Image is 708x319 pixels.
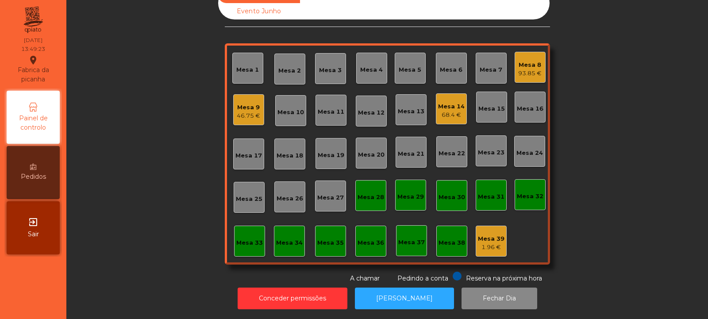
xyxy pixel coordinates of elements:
div: Mesa 23 [478,148,504,157]
div: Mesa 29 [397,192,424,201]
button: Fechar Dia [462,288,537,309]
div: Mesa 33 [236,238,263,247]
div: Mesa 9 [237,103,260,112]
span: Pedidos [21,172,46,181]
span: Pedindo a conta [397,274,448,282]
div: Mesa 17 [235,151,262,160]
div: Mesa 16 [517,104,543,113]
span: Sair [28,230,39,239]
div: Mesa 20 [358,150,385,159]
div: Mesa 10 [277,108,304,117]
div: Mesa 5 [399,65,421,74]
div: Mesa 12 [358,108,385,117]
div: Mesa 39 [478,234,504,243]
div: Mesa 34 [276,238,303,247]
div: Mesa 11 [318,108,344,116]
div: Mesa 6 [440,65,462,74]
div: 1.96 € [478,243,504,252]
div: Mesa 3 [319,66,342,75]
div: [DATE] [24,36,42,44]
i: location_on [28,55,38,65]
div: 68.4 € [438,111,465,119]
i: exit_to_app [28,217,38,227]
div: Evento Junho [218,3,300,19]
div: Mesa 30 [439,193,465,202]
div: Mesa 22 [439,149,465,158]
div: Mesa 15 [478,104,505,113]
div: 93.85 € [518,69,542,78]
div: Mesa 36 [358,238,384,247]
div: Mesa 14 [438,102,465,111]
div: Mesa 4 [360,65,383,74]
div: Mesa 7 [480,65,502,74]
div: Mesa 25 [236,195,262,204]
div: Mesa 21 [398,150,424,158]
div: Mesa 8 [518,61,542,69]
div: Mesa 35 [317,238,344,247]
div: Mesa 38 [439,238,465,247]
div: Mesa 24 [516,149,543,158]
div: Mesa 27 [317,193,344,202]
div: Mesa 37 [398,238,425,247]
div: Mesa 18 [277,151,303,160]
div: Mesa 1 [236,65,259,74]
div: 46.75 € [237,111,260,120]
div: Mesa 19 [318,151,344,160]
button: [PERSON_NAME] [355,288,454,309]
span: A chamar [350,274,380,282]
div: Mesa 26 [277,194,303,203]
div: Mesa 32 [517,192,543,201]
span: Reserva na próxima hora [466,274,542,282]
div: Mesa 2 [278,66,301,75]
div: Mesa 31 [478,192,504,201]
img: qpiato [22,4,44,35]
div: 13:49:23 [21,45,45,53]
div: Fabrica da picanha [7,55,59,84]
div: Mesa 28 [358,193,384,202]
button: Conceder permissões [238,288,347,309]
div: Mesa 13 [398,107,424,116]
span: Painel de controlo [9,114,58,132]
